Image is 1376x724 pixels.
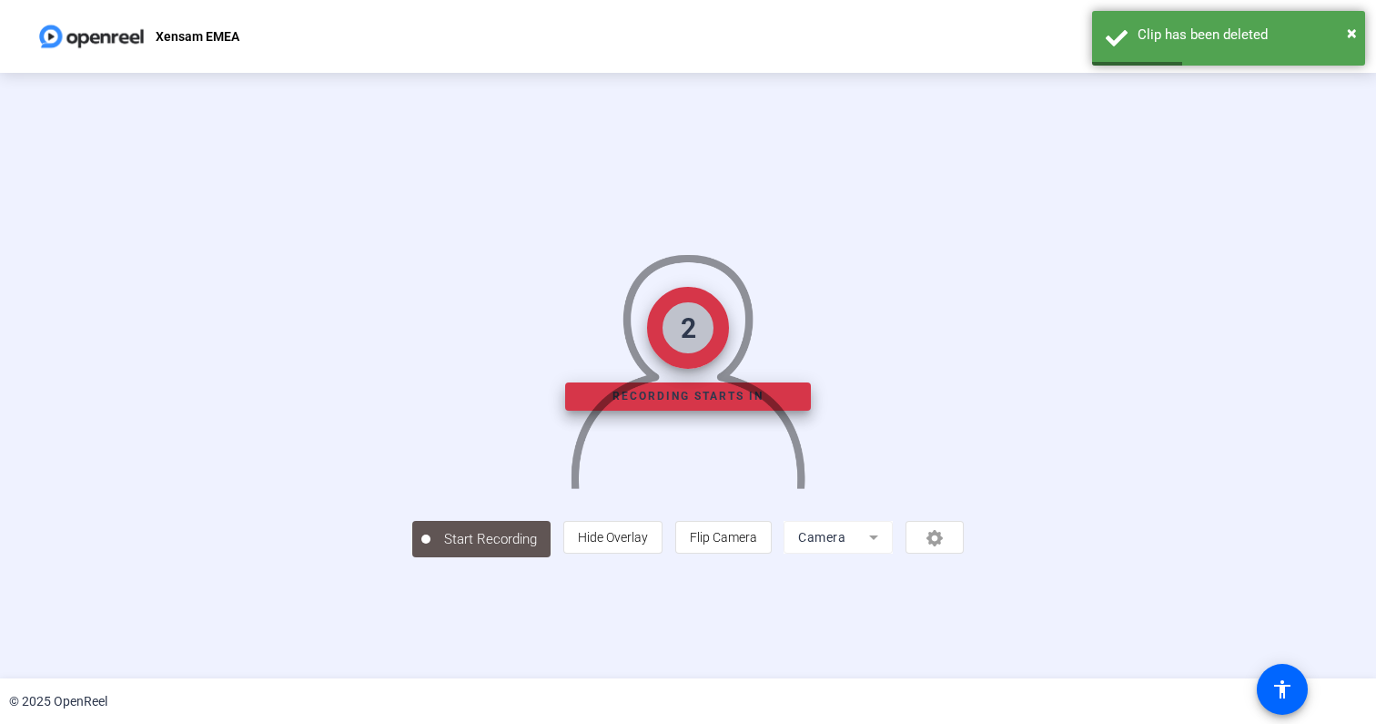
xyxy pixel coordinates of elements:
[675,521,772,554] button: Flip Camera
[430,529,551,550] span: Start Recording
[36,18,147,55] img: OpenReel logo
[569,240,807,489] img: overlay
[563,521,663,554] button: Hide Overlay
[1347,19,1357,46] button: Close
[1347,22,1357,44] span: ×
[690,530,757,545] span: Flip Camera
[578,530,648,545] span: Hide Overlay
[1138,25,1351,46] div: Clip has been deleted
[156,25,239,47] p: Xensam EMEA
[1271,678,1293,700] mat-icon: accessibility
[9,692,107,711] div: © 2025 OpenReel
[412,521,551,557] button: Start Recording
[681,308,696,349] div: 2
